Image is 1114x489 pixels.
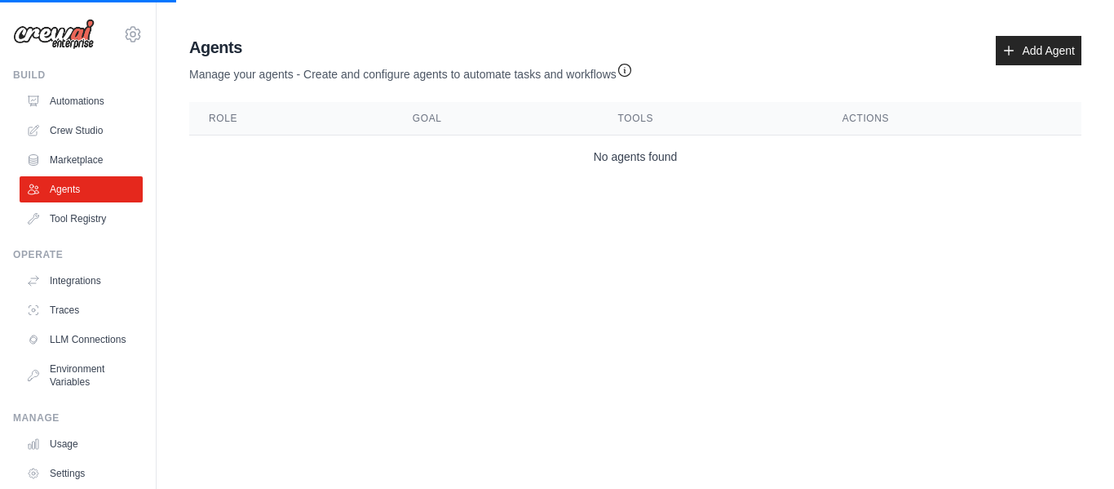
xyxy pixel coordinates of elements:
[13,248,143,261] div: Operate
[13,69,143,82] div: Build
[823,102,1081,136] th: Actions
[20,147,143,173] a: Marketplace
[189,59,633,82] p: Manage your agents - Create and configure agents to automate tasks and workflows
[13,411,143,425] div: Manage
[20,176,143,202] a: Agents
[189,36,633,59] h2: Agents
[20,88,143,114] a: Automations
[20,356,143,395] a: Environment Variables
[20,206,143,232] a: Tool Registry
[393,102,599,136] th: Goal
[13,19,95,50] img: Logo
[189,136,1081,179] td: No agents found
[20,431,143,457] a: Usage
[20,118,143,144] a: Crew Studio
[20,268,143,294] a: Integrations
[189,102,393,136] th: Role
[20,297,143,323] a: Traces
[599,102,823,136] th: Tools
[996,36,1081,65] a: Add Agent
[20,460,143,487] a: Settings
[20,327,143,353] a: LLM Connections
